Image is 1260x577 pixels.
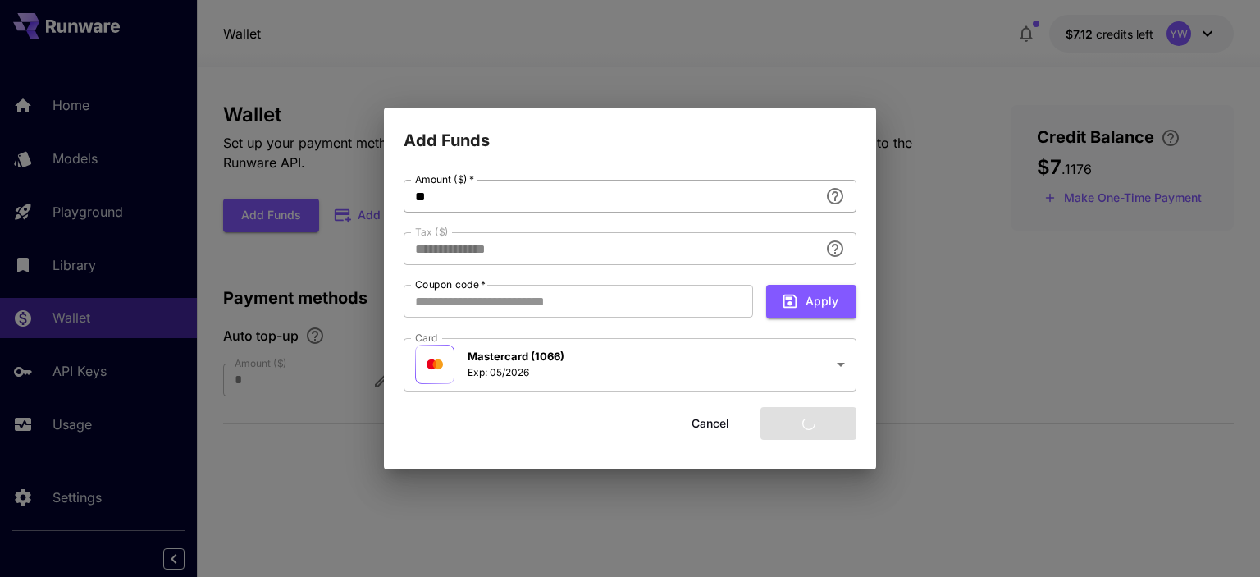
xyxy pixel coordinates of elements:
label: Amount ($) [415,172,474,186]
p: Mastercard (1066) [468,349,564,365]
label: Card [415,331,438,345]
h2: Add Funds [384,108,876,153]
p: Exp: 05/2026 [468,365,564,380]
button: Apply [766,285,856,318]
label: Coupon code [415,277,486,291]
label: Tax ($) [415,225,449,239]
button: Cancel [673,407,747,441]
